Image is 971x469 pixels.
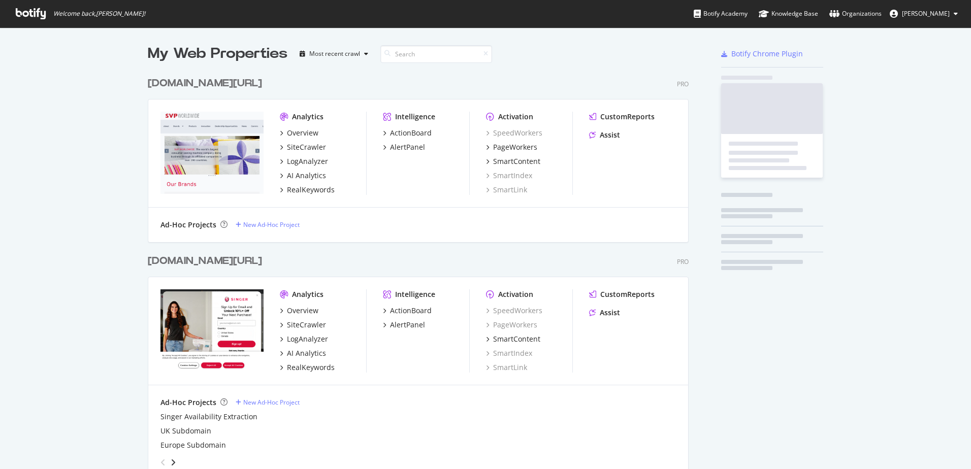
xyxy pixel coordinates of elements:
div: Assist [600,130,620,140]
div: SmartContent [493,156,540,166]
div: Intelligence [395,289,435,299]
div: RealKeywords [287,185,335,195]
a: SmartContent [486,334,540,344]
a: SiteCrawler [280,320,326,330]
img: www.singer.com/ [160,289,264,372]
div: Ad-Hoc Projects [160,220,216,230]
a: LogAnalyzer [280,334,328,344]
button: [PERSON_NAME] [882,6,966,22]
a: AlertPanel [383,320,425,330]
a: Botify Chrome Plugin [721,49,803,59]
a: SmartIndex [486,348,532,358]
div: SiteCrawler [287,320,326,330]
div: RealKeywords [287,362,335,373]
div: LogAnalyzer [287,156,328,166]
a: ActionBoard [383,306,432,316]
div: AI Analytics [287,348,326,358]
div: Analytics [292,112,323,122]
div: Most recent crawl [309,51,360,57]
input: Search [380,45,492,63]
div: Botify Chrome Plugin [731,49,803,59]
div: ActionBoard [390,128,432,138]
a: Europe Subdomain [160,440,226,450]
div: Overview [287,306,318,316]
span: Helena Ellström [902,9,950,18]
div: Activation [498,112,533,122]
a: AI Analytics [280,171,326,181]
div: AI Analytics [287,171,326,181]
a: SmartIndex [486,171,532,181]
a: [DOMAIN_NAME][URL] [148,254,266,269]
div: SmartContent [493,334,540,344]
button: Most recent crawl [296,46,372,62]
div: angle-right [170,457,177,467]
div: Analytics [292,289,323,299]
a: New Ad-Hoc Project [236,220,300,229]
a: UK Subdomain [160,426,211,436]
img: www.svpworldwide.com/ [160,112,264,194]
a: [DOMAIN_NAME][URL] [148,76,266,91]
div: [DOMAIN_NAME][URL] [148,254,262,269]
a: RealKeywords [280,362,335,373]
a: SpeedWorkers [486,128,542,138]
a: ActionBoard [383,128,432,138]
div: Pro [677,80,689,88]
span: Welcome back, [PERSON_NAME] ! [53,10,145,18]
div: Intelligence [395,112,435,122]
a: SmartLink [486,362,527,373]
div: CustomReports [600,289,655,299]
a: Singer Availability Extraction [160,412,257,422]
a: Overview [280,128,318,138]
a: LogAnalyzer [280,156,328,166]
a: CustomReports [589,112,655,122]
div: LogAnalyzer [287,334,328,344]
div: Organizations [829,9,882,19]
a: AlertPanel [383,142,425,152]
div: Ad-Hoc Projects [160,397,216,408]
a: Assist [589,130,620,140]
div: New Ad-Hoc Project [243,220,300,229]
a: SmartContent [486,156,540,166]
div: Knowledge Base [759,9,818,19]
div: Pro [677,257,689,266]
div: [DOMAIN_NAME][URL] [148,76,262,91]
a: AI Analytics [280,348,326,358]
a: New Ad-Hoc Project [236,398,300,407]
a: SmartLink [486,185,527,195]
div: AlertPanel [390,142,425,152]
a: Assist [589,308,620,318]
div: Botify Academy [694,9,748,19]
a: RealKeywords [280,185,335,195]
div: Overview [287,128,318,138]
div: Activation [498,289,533,299]
div: SiteCrawler [287,142,326,152]
div: My Web Properties [148,44,287,64]
div: New Ad-Hoc Project [243,398,300,407]
div: AlertPanel [390,320,425,330]
a: PageWorkers [486,320,537,330]
div: CustomReports [600,112,655,122]
a: SiteCrawler [280,142,326,152]
div: Assist [600,308,620,318]
a: CustomReports [589,289,655,299]
div: PageWorkers [493,142,537,152]
a: SpeedWorkers [486,306,542,316]
a: PageWorkers [486,142,537,152]
a: Overview [280,306,318,316]
div: ActionBoard [390,306,432,316]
